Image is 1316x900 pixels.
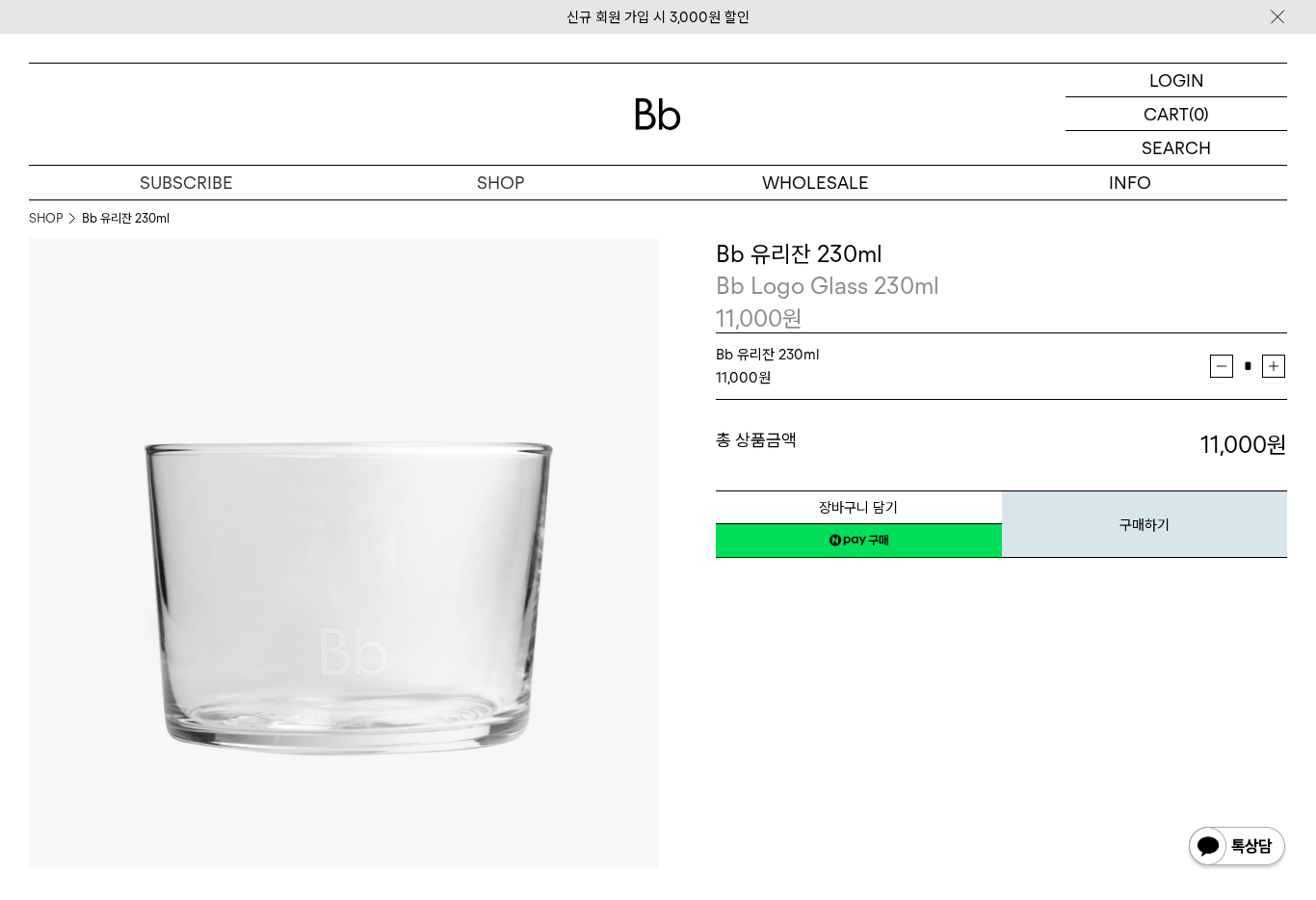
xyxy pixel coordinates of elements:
p: (0) [1189,97,1209,130]
p: SEARCH [1142,131,1211,165]
strong: 11,000 [1200,431,1287,459]
dt: 총 상품금액 [716,429,1002,462]
p: WHOLESALE [658,166,973,199]
span: Bb 유리잔 230ml [716,346,820,363]
strong: 11,000 [716,369,758,386]
img: 로고 [635,98,681,130]
button: 장바구니 담기 [716,490,1002,524]
a: 새창 [716,523,1002,558]
span: 원 [782,304,803,332]
a: 신규 회원 가입 시 3,000원 할인 [566,9,750,26]
b: 원 [1267,431,1287,459]
button: 구매하기 [1002,490,1288,558]
button: 감소 [1210,355,1233,378]
p: CART [1144,97,1189,130]
h3: Bb 유리잔 230ml [716,238,1287,271]
a: SHOP [344,166,659,199]
a: SUBSCRIBE [29,166,344,199]
img: 카카오톡 채널 1:1 채팅 버튼 [1187,825,1287,871]
p: Bb Logo Glass 230ml [716,270,1287,303]
li: Bb 유리잔 230ml [82,209,170,228]
a: CART (0) [1066,97,1287,131]
div: 원 [716,366,1210,389]
a: SHOP [29,209,63,228]
button: 증가 [1262,355,1285,378]
a: LOGIN [1066,64,1287,97]
p: INFO [973,166,1288,199]
img: Bb 유리잔 230ml [29,238,658,867]
p: LOGIN [1149,64,1204,96]
p: 11,000 [716,303,803,335]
